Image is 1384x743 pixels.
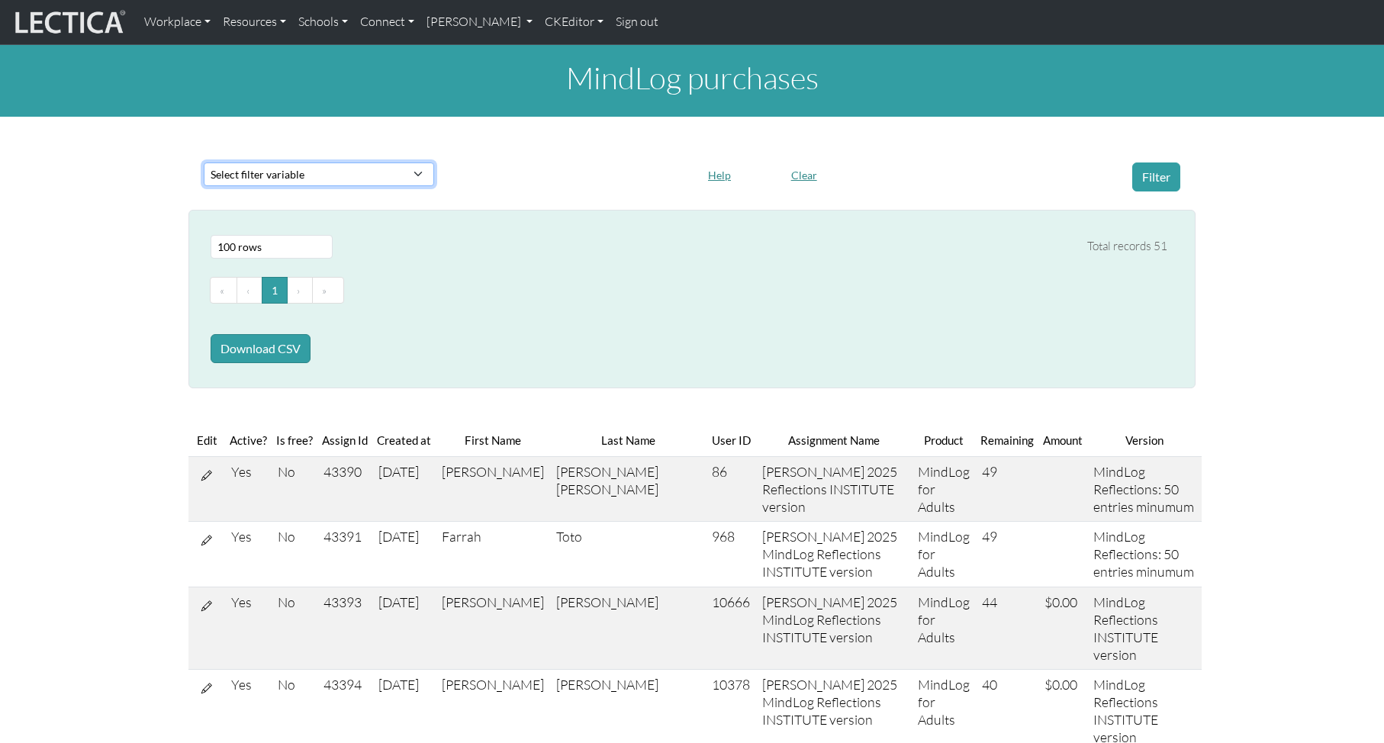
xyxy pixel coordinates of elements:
[11,8,126,37] img: lecticalive
[317,425,372,456] th: Assign Id
[138,6,217,38] a: Workplace
[539,6,610,38] a: CKEditor
[706,522,756,587] td: 968
[550,587,706,669] td: [PERSON_NAME]
[756,587,912,669] td: [PERSON_NAME] 2025 MindLog Reflections INSTITUTE version
[231,463,266,481] div: Yes
[610,6,665,38] a: Sign out
[354,6,420,38] a: Connect
[756,425,912,456] th: Assignment Name
[211,334,311,363] button: Download CSV
[550,522,706,587] td: Toto
[706,425,756,456] th: User ID
[1038,425,1087,456] th: Amount
[756,522,912,587] td: [PERSON_NAME] 2025 MindLog Reflections INSTITUTE version
[701,163,738,187] button: Help
[317,587,372,669] td: 43393
[372,522,436,587] td: [DATE]
[225,425,272,456] th: Active?
[1087,587,1202,669] td: MindLog Reflections INSTITUTE version
[912,587,976,669] td: MindLog for Adults
[188,425,225,456] th: Edit
[420,6,539,38] a: [PERSON_NAME]
[1087,456,1202,522] td: MindLog Reflections: 50 entries minumum
[217,6,292,38] a: Resources
[317,522,372,587] td: 43391
[1087,237,1167,256] div: Total records 51
[1087,522,1202,587] td: MindLog Reflections: 50 entries minumum
[278,593,311,611] div: No
[272,425,317,456] th: Is free?
[231,528,266,545] div: Yes
[436,425,550,456] th: First Name
[982,593,997,610] span: 44
[211,277,1167,304] ul: Pagination
[372,425,436,456] th: Created at
[1044,676,1077,693] span: $0.00
[278,676,311,693] div: No
[912,522,976,587] td: MindLog for Adults
[436,522,550,587] td: Farrah
[1044,593,1077,610] span: $0.00
[317,456,372,522] td: 43390
[372,587,436,669] td: [DATE]
[756,456,912,522] td: [PERSON_NAME] 2025 Reflections INSTITUTE version
[982,676,997,693] span: 40
[550,456,706,522] td: [PERSON_NAME] [PERSON_NAME]
[550,425,706,456] th: Last Name
[436,456,550,522] td: [PERSON_NAME]
[262,277,288,304] button: Go to page 1
[982,528,997,545] span: 49
[912,456,976,522] td: MindLog for Adults
[1132,162,1180,191] button: Filter
[231,676,266,693] div: Yes
[278,528,311,545] div: No
[912,425,976,456] th: Product
[372,456,436,522] td: [DATE]
[278,463,311,481] div: No
[701,166,738,182] a: Help
[436,587,550,669] td: [PERSON_NAME]
[1087,425,1202,456] th: Version
[706,456,756,522] td: 86
[292,6,354,38] a: Schools
[784,163,824,187] button: Clear
[976,425,1038,456] th: Remaining
[706,587,756,669] td: 10666
[231,593,266,611] div: Yes
[982,463,997,480] span: 49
